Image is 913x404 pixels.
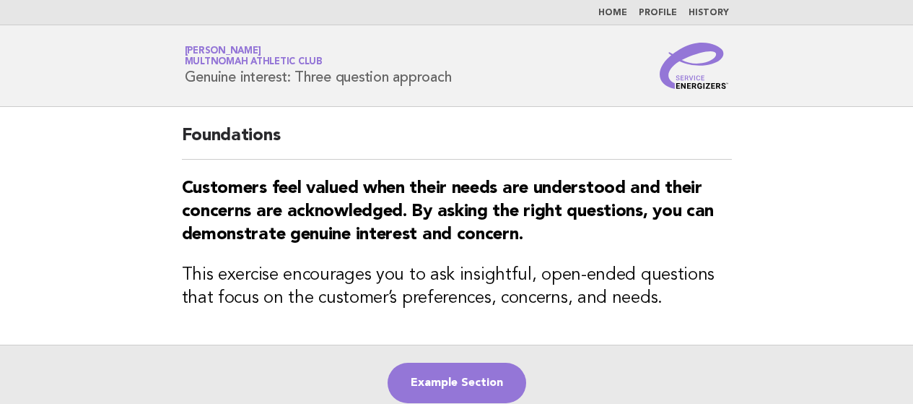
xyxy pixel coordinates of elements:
a: History [689,9,729,17]
strong: Customers feel valued when their needs are understood and their concerns are acknowledged. By ask... [182,180,715,244]
a: Home [598,9,627,17]
a: [PERSON_NAME]Multnomah Athletic Club [185,46,323,66]
img: Service Energizers [660,43,729,89]
span: Multnomah Athletic Club [185,58,323,67]
h1: Genuine interest: Three question approach [185,47,452,85]
a: Profile [639,9,677,17]
a: Example Section [388,363,526,403]
h3: This exercise encourages you to ask insightful, open-ended questions that focus on the customer’s... [182,264,732,310]
h2: Foundations [182,124,732,160]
